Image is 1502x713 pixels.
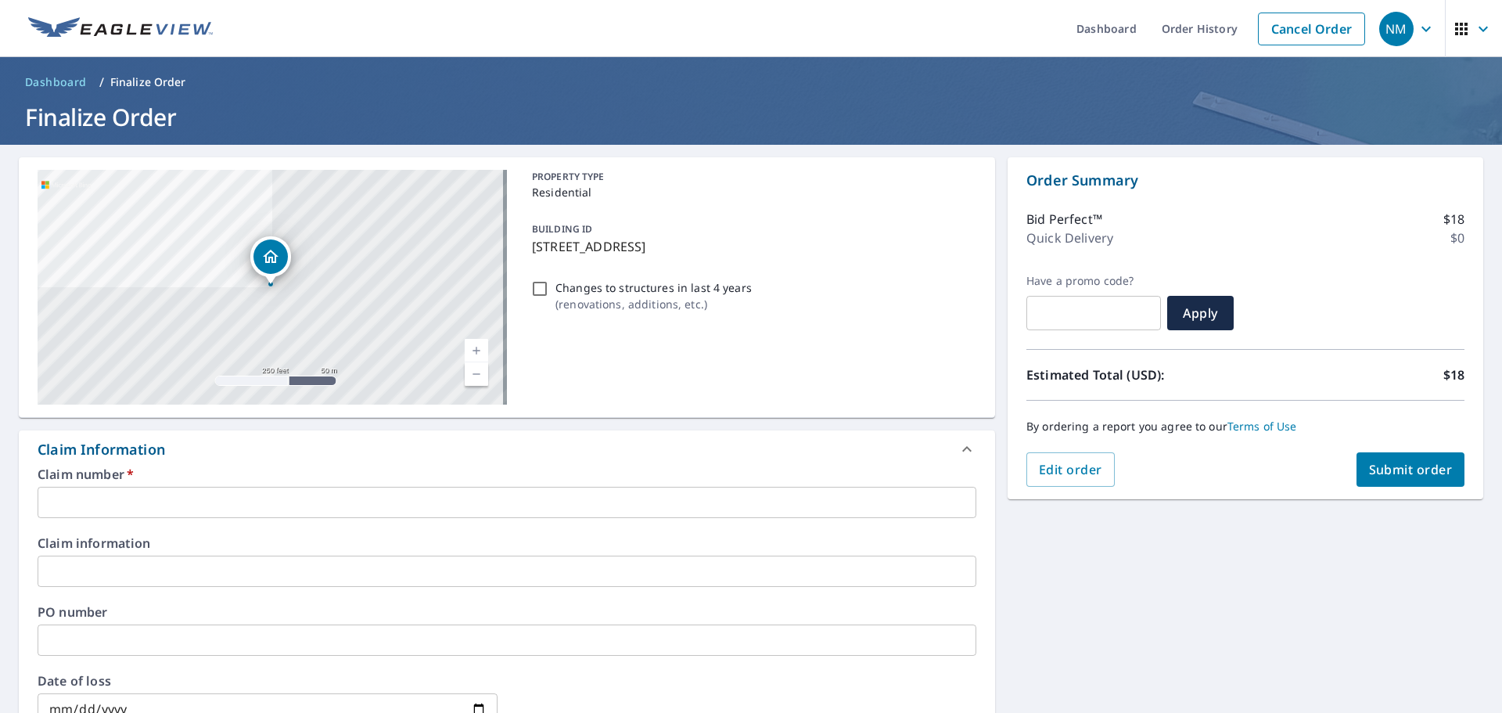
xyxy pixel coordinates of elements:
[1356,452,1465,487] button: Submit order
[1443,210,1464,229] p: $18
[19,70,1483,95] nav: breadcrumb
[1026,274,1161,288] label: Have a promo code?
[1258,13,1365,45] a: Cancel Order
[1026,170,1464,191] p: Order Summary
[1369,461,1453,478] span: Submit order
[19,101,1483,133] h1: Finalize Order
[38,606,976,618] label: PO number
[250,236,291,285] div: Dropped pin, building 1, Residential property, 1710 Fremont Dr Yakima, WA 98908
[25,74,87,90] span: Dashboard
[1443,366,1464,384] p: $18
[19,70,93,95] a: Dashboard
[38,439,165,460] div: Claim Information
[1227,419,1297,434] a: Terms of Use
[1167,296,1234,330] button: Apply
[38,468,976,481] label: Claim number
[1026,452,1115,487] button: Edit order
[532,222,592,236] p: BUILDING ID
[28,17,213,41] img: EV Logo
[1379,12,1414,46] div: NM
[465,362,488,386] a: Current Level 17, Zoom Out
[532,184,970,200] p: Residential
[1026,366,1245,384] p: Estimated Total (USD):
[19,430,995,468] div: Claim Information
[1026,229,1113,247] p: Quick Delivery
[532,170,970,184] p: PROPERTY TYPE
[1026,210,1102,229] p: Bid Perfect™
[1039,461,1102,478] span: Edit order
[465,339,488,362] a: Current Level 17, Zoom In
[99,73,104,92] li: /
[555,279,752,296] p: Changes to structures in last 4 years
[1026,420,1464,434] p: By ordering a report you agree to our
[1450,229,1464,247] p: $0
[1180,304,1221,322] span: Apply
[110,74,186,90] p: Finalize Order
[38,675,498,687] label: Date of loss
[555,296,752,312] p: ( renovations, additions, etc. )
[38,537,976,549] label: Claim information
[532,237,970,256] p: [STREET_ADDRESS]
